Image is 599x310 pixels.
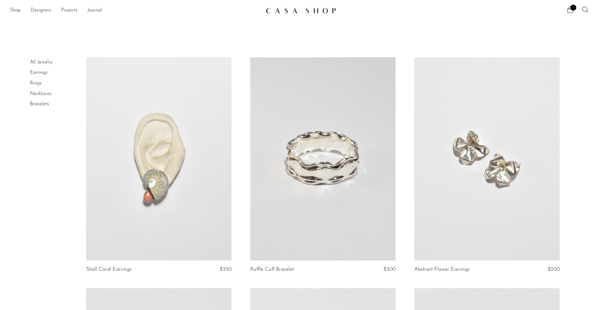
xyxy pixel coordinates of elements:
a: Journal [87,7,102,15]
span: $200 [548,267,560,272]
a: Shop [10,7,21,15]
nav: Desktop navigation [10,5,261,16]
a: Earrings [30,70,47,75]
a: Necklaces [30,91,51,96]
a: Rings [30,81,41,86]
a: All Jewelry [30,60,52,65]
a: Abstract Flower Earrings [414,267,470,272]
a: Shell Coral Earrings [86,267,131,272]
ul: NEW HEADER MENU [10,5,261,16]
span: 1 [570,5,576,11]
span: $300 [383,267,396,272]
a: Ruffle Cuff Bracelet [250,267,294,272]
a: Projects [61,7,77,15]
a: Bracelets [30,102,49,107]
span: $350 [220,267,231,272]
a: Designers [31,7,51,15]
